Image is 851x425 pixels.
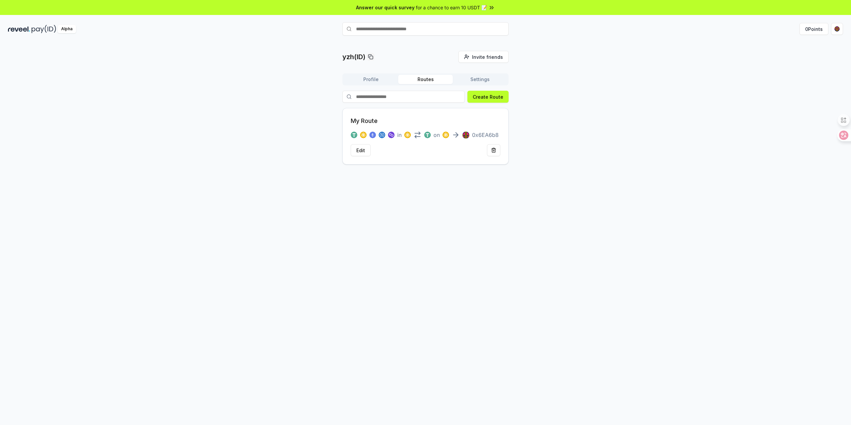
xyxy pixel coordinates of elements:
[433,131,440,139] span: on
[472,53,503,60] span: Invite friends
[360,132,367,138] img: logo
[351,132,357,138] img: logo
[424,131,431,139] button: logo
[467,91,509,103] button: Create Route
[404,131,411,139] button: logo
[351,144,371,156] button: Edit
[388,131,395,139] button: logo
[458,51,509,63] button: Invite friends
[379,131,385,139] button: logo
[462,131,499,139] button: 0x6EA6b8
[351,116,378,126] p: My Route
[424,132,431,138] img: logo
[453,75,507,84] button: Settings
[356,4,415,11] span: Answer our quick survey
[388,132,395,138] img: logo
[416,4,487,11] span: for a chance to earn 10 USDT 📝
[369,131,376,139] button: logo
[799,23,828,35] button: 0Points
[344,75,398,84] button: Profile
[8,25,30,33] img: reveel_dark
[398,75,453,84] button: Routes
[58,25,76,33] div: Alpha
[360,131,367,139] button: logo
[369,132,376,138] img: logo
[32,25,56,33] img: pay_id
[342,52,365,61] p: yzh(ID)
[442,132,449,138] img: logo
[472,131,499,139] p: 0x6EA6b8
[351,131,357,139] button: logo
[379,132,385,138] img: logo
[404,132,411,138] img: logo
[442,131,449,139] button: logo
[397,131,402,139] span: in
